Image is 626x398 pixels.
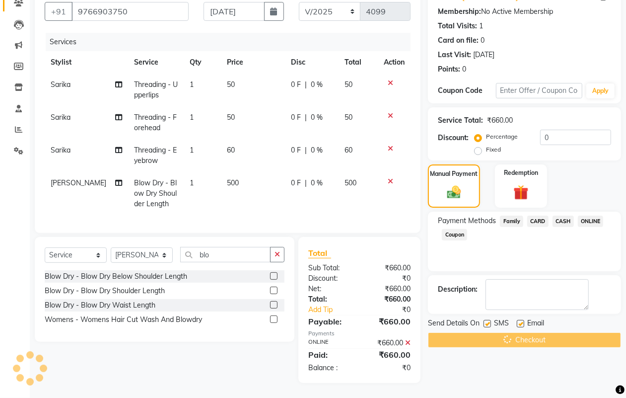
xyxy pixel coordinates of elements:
[301,294,359,305] div: Total:
[184,51,221,74] th: Qty
[301,263,359,273] div: Sub Total:
[345,146,352,155] span: 60
[291,80,301,90] span: 0 F
[438,6,611,17] div: No Active Membership
[51,113,70,122] span: Sarika
[586,83,615,98] button: Apply
[71,2,189,21] input: Search by Name/Mobile/Email/Code
[359,273,418,284] div: ₹0
[51,80,70,89] span: Sarika
[46,33,418,51] div: Services
[180,247,271,262] input: Search or Scan
[301,349,359,361] div: Paid:
[190,146,194,155] span: 1
[428,318,480,330] span: Send Details On
[486,132,518,141] label: Percentage
[291,112,301,123] span: 0 F
[438,35,479,46] div: Card on file:
[369,305,418,315] div: ₹0
[308,329,411,338] div: Payments
[45,271,187,282] div: Blow Dry - Blow Dry Below Shoulder Length
[305,80,307,90] span: |
[479,21,483,31] div: 1
[443,184,465,200] img: _cash.svg
[487,115,513,126] div: ₹660.00
[311,80,323,90] span: 0 %
[134,146,177,165] span: Threading - Eyebrow
[305,178,307,188] span: |
[378,51,411,74] th: Action
[481,35,485,46] div: 0
[462,64,466,75] div: 0
[438,50,471,60] div: Last Visit:
[305,145,307,156] span: |
[311,145,323,156] span: 0 %
[438,284,478,295] div: Description:
[51,146,70,155] span: Sarika
[291,145,301,156] span: 0 F
[509,183,533,202] img: _gift.svg
[227,113,235,122] span: 50
[285,51,339,74] th: Disc
[134,113,177,132] span: Threading - Forehead
[45,2,72,21] button: +91
[190,113,194,122] span: 1
[311,178,323,188] span: 0 %
[339,51,378,74] th: Total
[500,216,523,227] span: Family
[359,316,418,327] div: ₹660.00
[301,338,359,348] div: ONLINE
[345,113,352,122] span: 50
[438,64,460,75] div: Points:
[504,168,538,177] label: Redemption
[301,273,359,284] div: Discount:
[359,263,418,273] div: ₹660.00
[227,178,239,187] span: 500
[45,51,128,74] th: Stylist
[190,178,194,187] span: 1
[438,216,496,226] span: Payment Methods
[553,216,574,227] span: CASH
[430,169,478,178] label: Manual Payment
[221,51,285,74] th: Price
[438,21,477,31] div: Total Visits:
[301,316,359,327] div: Payable:
[527,216,549,227] span: CARD
[527,318,544,330] span: Email
[473,50,494,60] div: [DATE]
[496,83,582,98] input: Enter Offer / Coupon Code
[291,178,301,188] span: 0 F
[301,284,359,294] div: Net:
[308,248,331,258] span: Total
[438,6,481,17] div: Membership:
[494,318,509,330] span: SMS
[51,178,106,187] span: [PERSON_NAME]
[134,80,178,99] span: Threading - Upperlips
[359,284,418,294] div: ₹660.00
[45,315,202,325] div: Womens - Womens Hair Cut Wash And Blowdry
[305,112,307,123] span: |
[438,115,483,126] div: Service Total:
[359,349,418,361] div: ₹660.00
[227,80,235,89] span: 50
[438,85,495,96] div: Coupon Code
[359,338,418,348] div: ₹660.00
[227,146,235,155] span: 60
[359,294,418,305] div: ₹660.00
[578,216,604,227] span: ONLINE
[45,286,165,296] div: Blow Dry - Blow Dry Shoulder Length
[128,51,184,74] th: Service
[345,80,352,89] span: 50
[190,80,194,89] span: 1
[311,112,323,123] span: 0 %
[45,300,155,311] div: Blow Dry - Blow Dry Waist Length
[442,229,467,240] span: Coupon
[134,178,177,208] span: Blow Dry - Blow Dry Shoulder Length
[345,178,356,187] span: 500
[486,145,501,154] label: Fixed
[301,363,359,373] div: Balance :
[359,363,418,373] div: ₹0
[301,305,369,315] a: Add Tip
[438,133,469,143] div: Discount:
